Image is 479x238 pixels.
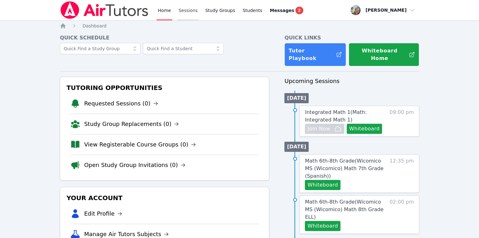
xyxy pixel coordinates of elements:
[305,199,383,220] span: Math 6th-8th Grade ( Wicomico MS (Wicomico) Math 8th Grade ELL )
[84,120,179,128] a: Study Group Replacements (0)
[83,23,106,29] a: Dashboard
[284,142,309,152] li: [DATE]
[305,109,367,123] span: Integrated Math 1 ( Math: Integrated Math 1 )
[305,180,340,190] button: Whiteboard
[390,198,414,231] span: 02:00 pm
[305,157,386,180] a: Math 6th-8th Grade(Wicomico MS (Wicomico) Math 7th Grade (Spanish))
[347,124,382,134] button: Whiteboard
[284,43,346,66] a: Tutor Playbook
[349,43,419,66] button: Whiteboard Home
[65,82,264,93] h3: Tutoring Opportunities
[84,140,196,149] a: View Registerable Course Groups (0)
[307,125,330,133] span: Join Now
[84,99,158,108] a: Requested Sessions (0)
[60,1,149,19] img: Air Tutors
[284,77,419,86] h3: Upcoming Sessions
[305,124,344,134] button: Join Now
[295,7,303,14] span: 2
[60,34,269,42] h4: Quick Schedule
[305,221,340,231] button: Whiteboard
[270,7,294,14] span: Messages
[305,158,383,179] span: Math 6th-8th Grade ( Wicomico MS (Wicomico) Math 7th Grade (Spanish) )
[390,157,414,190] span: 12:35 pm
[84,209,122,218] a: Edit Profile
[60,43,140,54] input: Quick Find a Study Group
[284,93,309,103] li: [DATE]
[60,23,419,29] nav: Breadcrumb
[390,109,414,134] span: 09:00 pm
[65,192,264,204] h3: Your Account
[305,198,386,221] a: Math 6th-8th Grade(Wicomico MS (Wicomico) Math 8th Grade ELL)
[305,109,386,124] a: Integrated Math 1(Math: Integrated Math 1)
[143,43,224,54] input: Quick Find a Student
[83,23,106,28] span: Dashboard
[84,161,185,170] a: Open Study Group Invitations (0)
[284,34,419,42] h4: Quick Links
